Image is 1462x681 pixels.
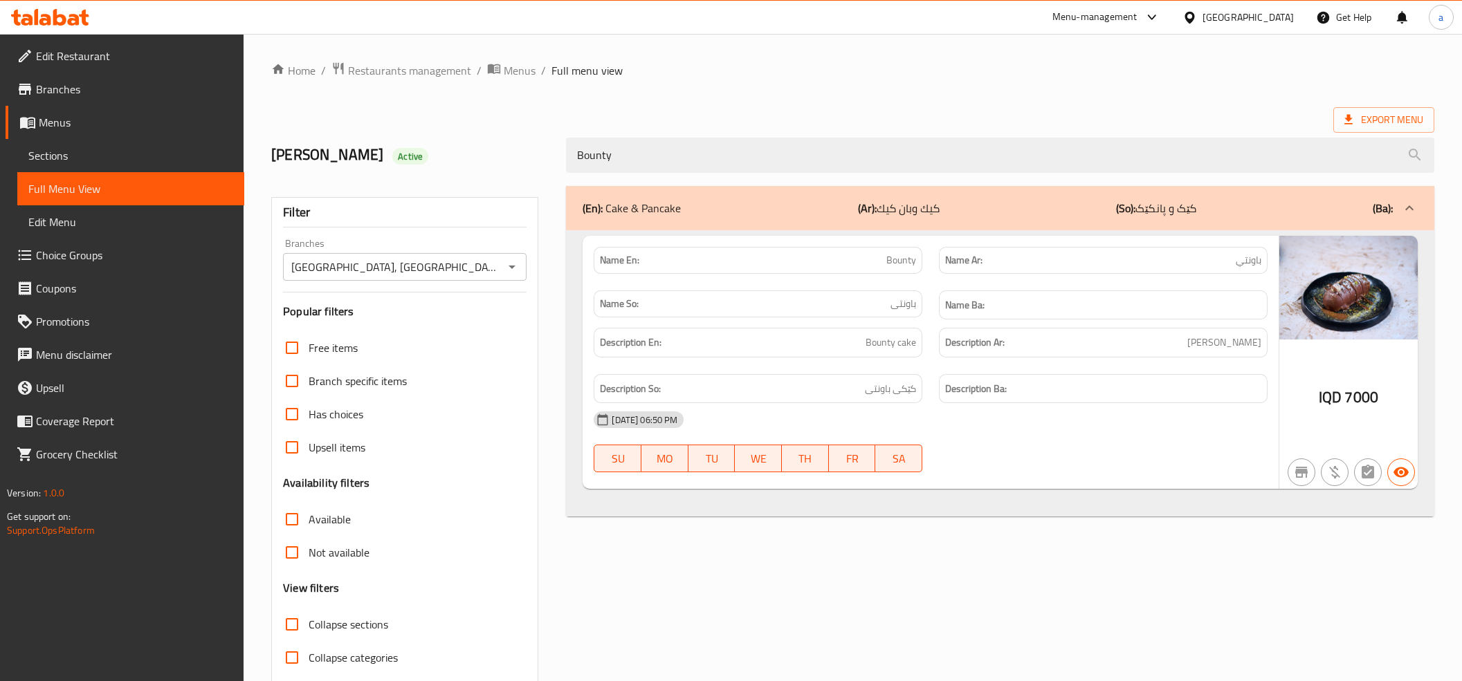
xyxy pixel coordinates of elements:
[782,445,829,472] button: TH
[881,449,917,469] span: SA
[36,413,233,429] span: Coverage Report
[890,297,916,311] span: باونتی
[28,180,233,197] span: Full Menu View
[1187,334,1261,351] span: كيك باونتي
[945,253,983,268] strong: Name Ar:
[6,106,244,139] a: Menus
[487,62,536,80] a: Menus
[566,138,1434,173] input: search
[1354,458,1382,486] button: Not has choices
[309,439,365,456] span: Upsell items
[392,148,428,165] div: Active
[735,445,782,472] button: WE
[1203,10,1294,25] div: [GEOGRAPHIC_DATA]
[945,380,1007,398] strong: Description Ba:
[7,484,41,502] span: Version:
[348,62,471,79] span: Restaurants management
[6,371,244,404] a: Upsell
[477,62,482,79] li: /
[309,339,358,356] span: Free items
[1333,107,1434,133] span: Export Menu
[36,446,233,463] span: Grocery Checklist
[858,198,877,218] b: (Ar):
[641,445,688,472] button: MO
[331,62,471,80] a: Restaurants management
[283,198,527,227] div: Filter
[606,413,683,427] span: [DATE] 06:50 PM
[600,297,639,311] strong: Name So:
[6,239,244,272] a: Choice Groups
[36,380,233,396] span: Upsell
[834,449,870,469] span: FR
[36,81,233,97] span: Branches
[309,544,369,561] span: Not available
[583,200,681,216] p: Cake & Pancake
[600,380,661,398] strong: Description So:
[1319,384,1342,411] span: IQD
[309,373,407,389] span: Branch specific items
[17,172,244,205] a: Full Menu View
[829,445,876,472] button: FR
[271,62,316,79] a: Home
[36,313,233,330] span: Promotions
[6,73,244,106] a: Branches
[551,62,623,79] span: Full menu view
[283,475,369,491] h3: Availability filters
[309,511,351,528] span: Available
[271,144,549,165] h2: [PERSON_NAME]
[43,484,64,502] span: 1.0.0
[1344,384,1378,411] span: 7000
[875,445,922,472] button: SA
[865,380,916,398] span: کێکی باونتی
[1288,458,1315,486] button: Not branch specific item
[858,200,940,216] p: كيك وبان كيك
[392,150,428,163] span: Active
[502,257,522,277] button: Open
[1052,9,1137,26] div: Menu-management
[945,297,985,314] strong: Name Ba:
[1116,200,1196,216] p: کێک و پانکێک
[694,449,730,469] span: TU
[36,346,233,363] span: Menu disclaimer
[36,48,233,64] span: Edit Restaurant
[36,247,233,263] span: Choice Groups
[271,62,1434,80] nav: breadcrumb
[600,253,639,268] strong: Name En:
[283,580,339,596] h3: View filters
[1387,458,1415,486] button: Available
[1373,198,1393,218] b: (Ba):
[17,205,244,239] a: Edit Menu
[28,214,233,230] span: Edit Menu
[1236,253,1261,268] span: باونتي
[283,304,527,319] h3: Popular filters
[6,338,244,371] a: Menu disclaimer
[6,39,244,73] a: Edit Restaurant
[6,438,244,471] a: Grocery Checklist
[6,272,244,305] a: Coupons
[1279,236,1418,339] img: mmw_638928678333933749
[541,62,546,79] li: /
[600,449,636,469] span: SU
[1116,198,1135,218] b: (So):
[7,507,71,525] span: Get support on:
[600,334,661,351] strong: Description En:
[566,230,1434,517] div: (En): Cake & Pancake(Ar):كيك وبان كيك(So):کێک و پانکێک(Ba):
[647,449,683,469] span: MO
[866,334,916,351] span: Bounty cake
[309,649,398,666] span: Collapse categories
[594,445,641,472] button: SU
[309,406,363,422] span: Has choices
[6,404,244,438] a: Coverage Report
[309,616,388,633] span: Collapse sections
[886,253,916,268] span: Bounty
[1438,10,1443,25] span: a
[504,62,536,79] span: Menus
[583,198,603,218] b: (En):
[566,186,1434,230] div: (En): Cake & Pancake(Ar):كيك وبان كيك(So):کێک و پانکێک(Ba):
[740,449,776,469] span: WE
[321,62,326,79] li: /
[17,139,244,172] a: Sections
[787,449,823,469] span: TH
[7,521,95,539] a: Support.OpsPlatform
[39,114,233,131] span: Menus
